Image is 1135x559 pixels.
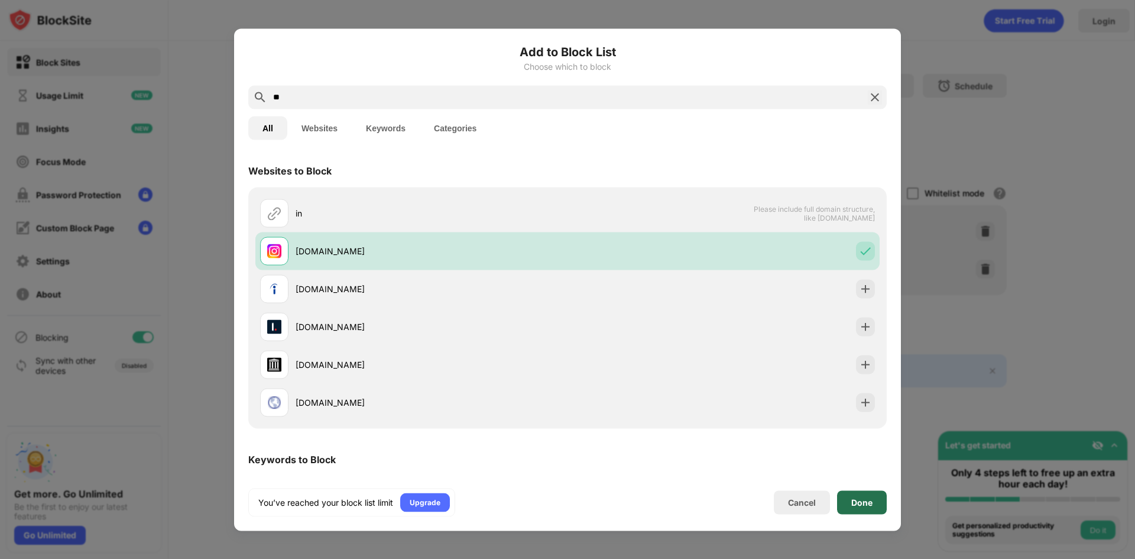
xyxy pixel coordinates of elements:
button: Websites [287,116,352,140]
div: Choose which to block [248,62,887,71]
div: Keywords to Block [248,453,336,465]
div: [DOMAIN_NAME] [296,358,567,371]
img: favicons [267,282,281,296]
img: search-close [868,90,882,104]
div: Cancel [788,497,816,508]
div: [DOMAIN_NAME] [296,321,567,333]
img: favicons [267,357,281,371]
img: favicons [267,395,281,409]
span: Please include full domain structure, like [DOMAIN_NAME] [753,204,875,222]
div: [DOMAIN_NAME] [296,396,567,409]
img: url.svg [267,206,281,220]
img: favicons [267,319,281,334]
div: Upgrade [410,496,440,508]
div: You’ve reached your block list limit [258,496,393,508]
h6: Add to Block List [248,43,887,60]
button: Categories [420,116,491,140]
img: search.svg [253,90,267,104]
img: favicons [267,244,281,258]
div: Websites to Block [248,164,332,176]
div: Done [851,497,873,507]
button: Keywords [352,116,420,140]
div: [DOMAIN_NAME] [296,245,567,257]
div: in [296,207,567,219]
button: All [248,116,287,140]
div: [DOMAIN_NAME] [296,283,567,295]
